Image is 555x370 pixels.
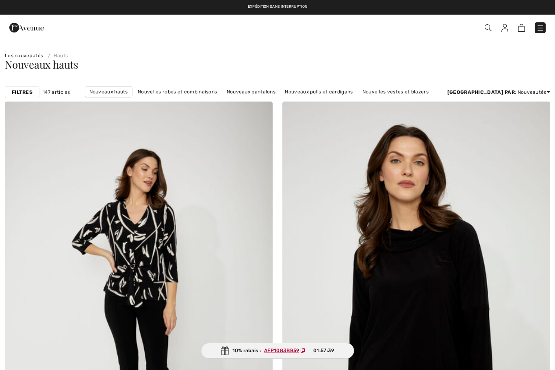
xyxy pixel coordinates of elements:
[447,89,515,95] strong: [GEOGRAPHIC_DATA] par
[518,24,525,32] img: Panier d'achat
[501,24,508,32] img: Mes infos
[5,57,78,71] span: Nouveaux hauts
[134,87,221,97] a: Nouvelles robes et combinaisons
[201,343,354,359] div: 10% rabais :
[9,19,44,36] img: 1ère Avenue
[281,87,357,97] a: Nouveaux pulls et cardigans
[85,86,132,97] a: Nouveaux hauts
[191,97,237,108] a: Nouvelles jupes
[12,89,33,96] strong: Filtres
[45,53,68,58] a: Hauts
[238,97,326,108] a: Nouveaux vêtements d'extérieur
[536,24,544,32] img: Menu
[9,23,44,31] a: 1ère Avenue
[264,348,299,353] ins: AFP1083BB59
[313,347,334,354] span: 01:57:39
[5,53,43,58] a: Les nouveautés
[43,89,70,96] span: 147 articles
[485,24,492,31] img: Recherche
[358,87,433,97] a: Nouvelles vestes et blazers
[221,346,229,355] img: Gift.svg
[223,87,280,97] a: Nouveaux pantalons
[447,89,550,96] div: : Nouveautés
